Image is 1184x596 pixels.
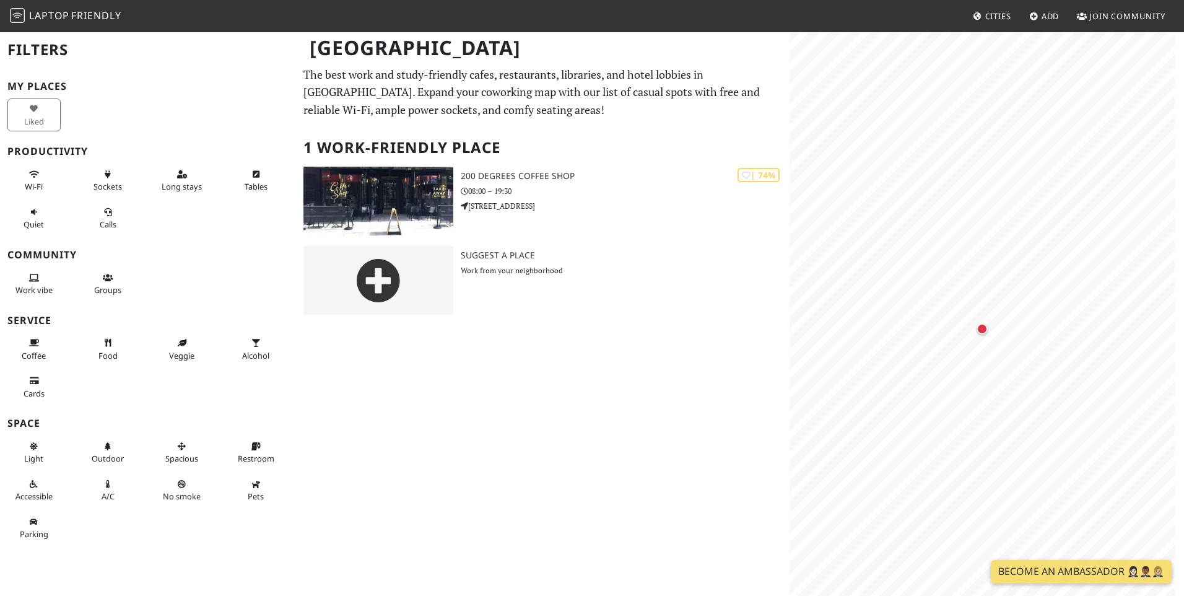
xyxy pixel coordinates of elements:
button: Sockets [82,164,135,197]
button: A/C [82,474,135,507]
h3: Space [7,418,289,429]
span: Food [98,350,118,361]
span: Laptop [29,9,69,22]
p: Work from your neighborhood [461,265,790,276]
span: Cities [985,11,1011,22]
button: Alcohol [230,333,283,366]
span: Veggie [169,350,194,361]
span: Add [1042,11,1060,22]
span: Coffee [22,350,46,361]
span: Quiet [24,219,44,230]
div: Map marker [974,321,990,337]
p: 08:00 – 19:30 [461,185,790,197]
button: Wi-Fi [7,164,61,197]
p: The best work and study-friendly cafes, restaurants, libraries, and hotel lobbies in [GEOGRAPHIC_... [303,66,782,119]
h3: Service [7,315,289,326]
a: 200 Degrees Coffee Shop | 74% 200 Degrees Coffee Shop 08:00 – 19:30 [STREET_ADDRESS] [296,167,790,236]
a: Add [1024,5,1064,27]
span: Outdoor area [92,453,124,464]
h3: Productivity [7,146,289,157]
img: gray-place-d2bdb4477600e061c01bd816cc0f2ef0cfcb1ca9e3ad78868dd16fb2af073a21.png [303,246,453,315]
button: Accessible [7,474,61,507]
button: Parking [7,512,61,545]
a: Cities [968,5,1016,27]
a: Join Community [1072,5,1170,27]
button: Coffee [7,333,61,366]
span: Long stays [162,181,202,192]
button: No smoke [155,474,209,507]
span: People working [15,284,53,296]
span: Restroom [238,453,274,464]
button: Quiet [7,202,61,235]
span: Credit cards [24,388,45,399]
span: Parking [20,528,48,540]
img: 200 Degrees Coffee Shop [303,167,453,236]
button: Tables [230,164,283,197]
span: Join Community [1089,11,1165,22]
button: Long stays [155,164,209,197]
a: Suggest a Place Work from your neighborhood [296,246,790,315]
h2: 1 Work-Friendly Place [303,129,782,167]
button: Food [82,333,135,366]
span: Smoke free [163,491,201,502]
button: Cards [7,370,61,403]
span: Spacious [165,453,198,464]
a: LaptopFriendly LaptopFriendly [10,6,121,27]
button: Calls [82,202,135,235]
span: Power sockets [94,181,122,192]
span: Air conditioned [102,491,115,502]
span: Natural light [24,453,43,464]
h1: [GEOGRAPHIC_DATA] [300,31,787,65]
span: Alcohol [242,350,269,361]
button: Work vibe [7,268,61,300]
span: Friendly [71,9,121,22]
button: Restroom [230,436,283,469]
button: Spacious [155,436,209,469]
button: Veggie [155,333,209,366]
button: Pets [230,474,283,507]
span: Accessible [15,491,53,502]
p: [STREET_ADDRESS] [461,200,790,212]
button: Groups [82,268,135,300]
button: Outdoor [82,436,135,469]
span: Video/audio calls [100,219,116,230]
span: Stable Wi-Fi [25,181,43,192]
span: Pet friendly [248,491,264,502]
h3: My Places [7,81,289,92]
span: Group tables [94,284,121,296]
button: Light [7,436,61,469]
div: | 74% [738,168,780,182]
h2: Filters [7,31,289,69]
h3: Community [7,249,289,261]
h3: 200 Degrees Coffee Shop [461,171,790,182]
span: Work-friendly tables [245,181,268,192]
a: Become an Ambassador 🤵🏻‍♀️🤵🏾‍♂️🤵🏼‍♀️ [991,560,1172,584]
img: LaptopFriendly [10,8,25,23]
h3: Suggest a Place [461,250,790,261]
